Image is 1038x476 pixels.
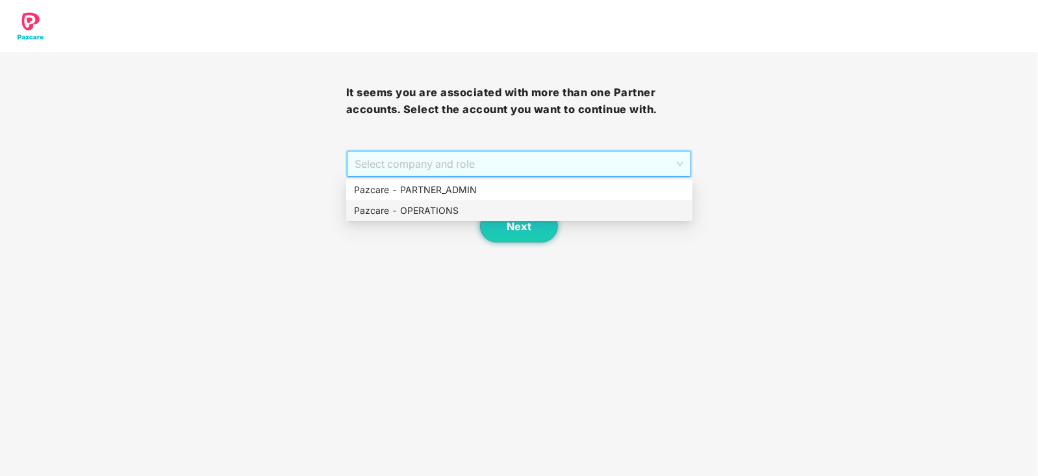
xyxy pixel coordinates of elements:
div: Pazcare - PARTNER_ADMIN [354,183,685,197]
div: Pazcare - OPERATIONS [346,200,692,221]
div: Pazcare - OPERATIONS [354,204,685,218]
button: Next [480,210,558,243]
div: Pazcare - PARTNER_ADMIN [346,179,692,200]
span: Select company and role [355,152,684,176]
h3: It seems you are associated with more than one Partner accounts. Select the account you want to c... [346,85,692,118]
span: Next [507,220,531,233]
